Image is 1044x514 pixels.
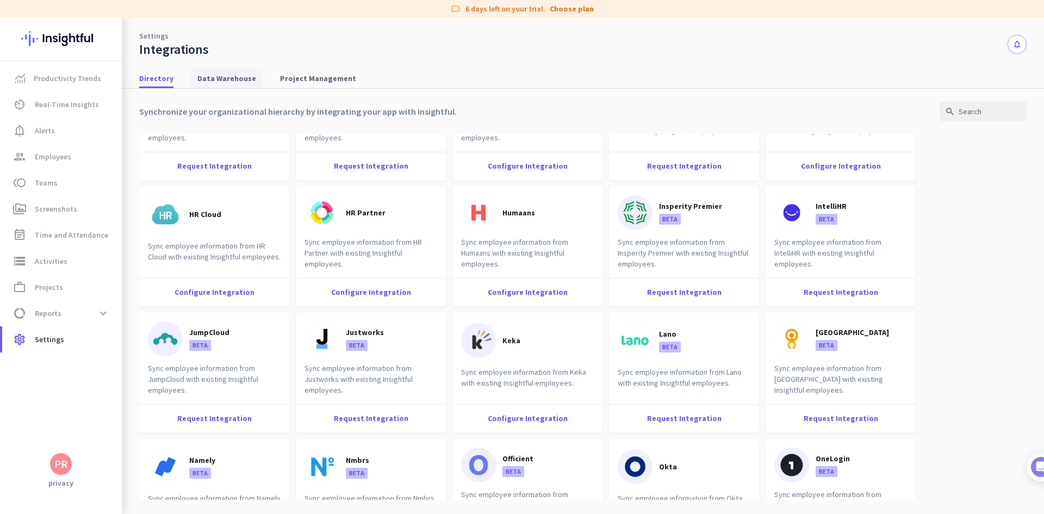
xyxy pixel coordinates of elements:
[163,339,217,383] button: Tasks
[15,73,25,83] img: menu-item
[189,468,211,479] p: BETA
[13,98,26,111] i: av_timer
[550,3,594,14] a: Choose plan
[13,150,26,163] i: group
[280,73,356,84] span: Project Management
[346,455,369,466] p: Nmbrs
[609,152,759,180] div: Request Integration
[35,228,108,241] span: Time and Attendance
[139,73,173,84] span: Directory
[54,459,67,469] div: PR
[618,449,652,484] img: icon
[13,202,26,215] i: perm_media
[35,176,58,189] span: Teams
[148,449,183,484] img: icon
[178,367,202,374] span: Tasks
[35,202,77,215] span: Screenshots
[766,404,916,432] div: Request Integration
[452,367,602,401] div: Sync employee information from Keka with existing Insightful employees.
[945,107,955,116] i: search
[139,152,289,180] div: Request Integration
[1012,40,1022,49] i: notifications
[13,281,26,294] i: work_outline
[1008,35,1027,54] button: notifications
[127,367,145,374] span: Help
[92,5,127,23] h1: Tasks
[21,17,101,60] img: Insightful logo
[346,468,368,479] p: BETA
[618,195,652,230] img: icon
[816,201,847,212] p: IntelliHR
[766,363,916,404] div: Sync employee information from [GEOGRAPHIC_DATA] with existing Insightful employees.
[13,228,26,241] i: event_note
[60,117,179,128] div: [PERSON_NAME] from Insightful
[609,278,759,306] div: Request Integration
[766,152,916,180] div: Configure Integration
[35,150,71,163] span: Employees
[346,207,386,218] p: HR Partner
[774,448,809,482] img: icon
[502,335,520,346] p: Keka
[13,176,26,189] i: toll
[609,237,759,278] div: Sync employee information from Insperity Premier with existing Insightful employees.
[15,42,202,81] div: 🎊 Welcome to Insightful! 🎊
[296,152,446,180] div: Request Integration
[346,327,384,338] p: Justworks
[452,404,602,432] div: Configure Integration
[191,4,210,24] div: Close
[2,300,122,326] a: data_usageReportsexpand_more
[461,195,496,230] img: icon
[13,255,26,268] i: storage
[618,323,652,358] img: icon
[197,73,256,84] span: Data Warehouse
[502,207,535,218] p: Humaans
[189,327,229,338] p: JumpCloud
[304,321,339,356] img: icon
[774,195,809,230] img: icon
[461,323,496,358] img: icon
[940,102,1027,121] input: Search
[139,30,169,41] a: Settings
[659,329,676,339] p: Lano
[189,209,221,220] p: HR Cloud
[774,321,809,356] img: icon
[816,327,889,338] p: [GEOGRAPHIC_DATA]
[2,248,122,274] a: storageActivities
[450,3,461,14] i: label
[39,114,56,131] img: Profile image for Tamara
[816,214,837,225] p: BETA
[659,342,681,352] p: BETA
[816,453,850,464] p: OneLogin
[816,466,837,477] p: BETA
[2,65,122,91] a: menu-itemProductivity Trends
[189,340,211,351] p: BETA
[452,278,602,306] div: Configure Integration
[139,143,207,154] p: About 10 minutes
[42,313,184,335] div: Initial tracking settings and how to edit them
[35,124,55,137] span: Alerts
[11,143,39,154] p: 4 steps
[35,98,99,111] span: Real-Time Insights
[139,278,289,306] div: Configure Integration
[816,340,837,351] p: BETA
[139,105,457,118] p: Synchronize your organizational hierarchy by integrating your app with Insightful.
[139,404,289,432] div: Request Integration
[35,333,64,346] span: Settings
[659,214,681,225] p: BETA
[35,307,61,320] span: Reports
[139,240,289,275] div: Sync employee information from HR Cloud with existing Insightful employees.
[502,453,533,464] p: Officient
[148,197,183,232] img: icon
[296,363,446,404] div: Sync employee information from Justworks with existing Insightful employees.
[54,339,109,383] button: Messages
[452,152,602,180] div: Configure Integration
[461,448,496,482] img: icon
[15,81,202,107] div: You're just a few steps away from completing the essential app setup
[109,339,163,383] button: Help
[296,278,446,306] div: Configure Integration
[659,201,722,212] p: Insperity Premier
[304,449,339,484] img: icon
[2,196,122,222] a: perm_mediaScreenshots
[139,41,209,58] div: Integrations
[659,461,677,472] p: Okta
